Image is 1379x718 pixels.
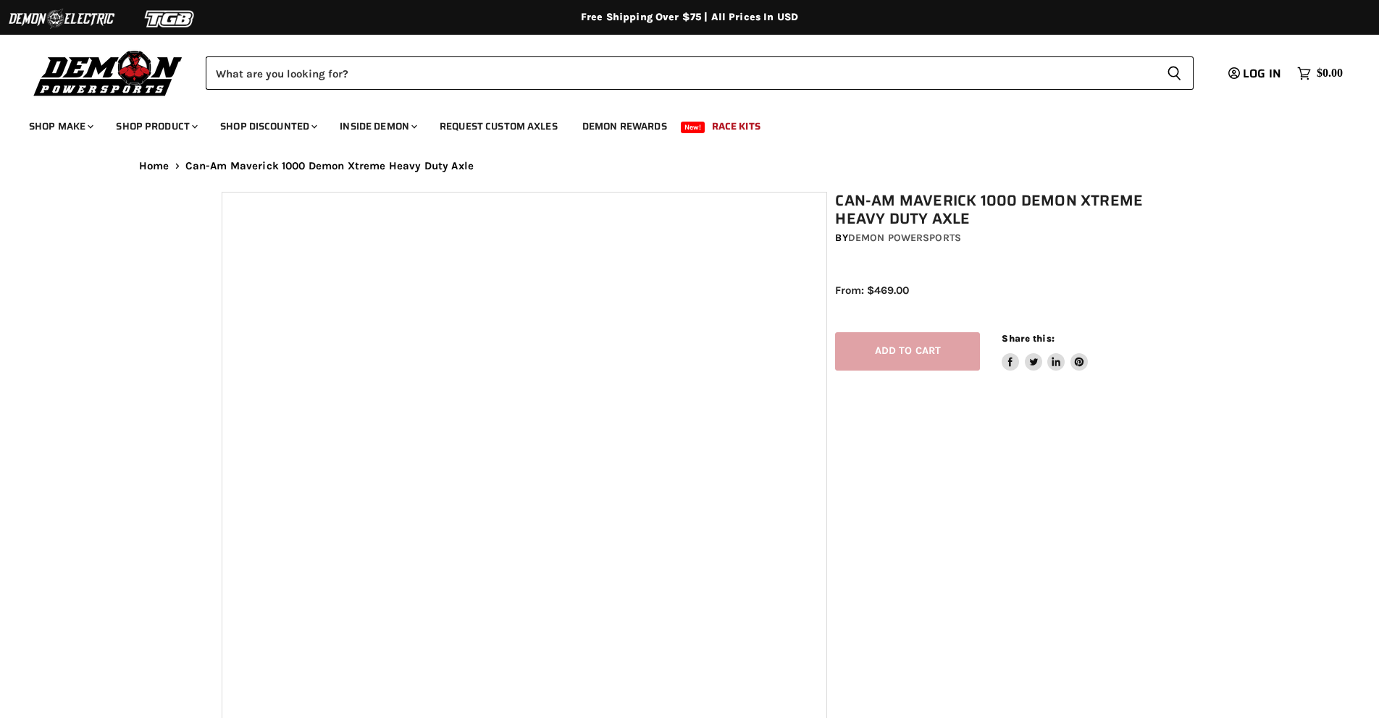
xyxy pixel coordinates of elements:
[1222,67,1290,80] a: Log in
[110,160,1269,172] nav: Breadcrumbs
[1002,333,1054,344] span: Share this:
[7,5,116,33] img: Demon Electric Logo 2
[209,111,326,141] a: Shop Discounted
[1243,64,1281,83] span: Log in
[701,111,771,141] a: Race Kits
[681,122,705,133] span: New!
[835,192,1165,228] h1: Can-Am Maverick 1000 Demon Xtreme Heavy Duty Axle
[29,47,188,98] img: Demon Powersports
[1317,67,1343,80] span: $0.00
[105,111,206,141] a: Shop Product
[835,230,1165,246] div: by
[18,111,102,141] a: Shop Make
[110,11,1269,24] div: Free Shipping Over $75 | All Prices In USD
[185,160,474,172] span: Can-Am Maverick 1000 Demon Xtreme Heavy Duty Axle
[1155,56,1194,90] button: Search
[835,284,909,297] span: From: $469.00
[848,232,961,244] a: Demon Powersports
[116,5,225,33] img: TGB Logo 2
[18,106,1339,141] ul: Main menu
[329,111,426,141] a: Inside Demon
[1002,332,1088,371] aside: Share this:
[139,160,169,172] a: Home
[571,111,678,141] a: Demon Rewards
[206,56,1155,90] input: Search
[1290,63,1350,84] a: $0.00
[429,111,569,141] a: Request Custom Axles
[206,56,1194,90] form: Product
